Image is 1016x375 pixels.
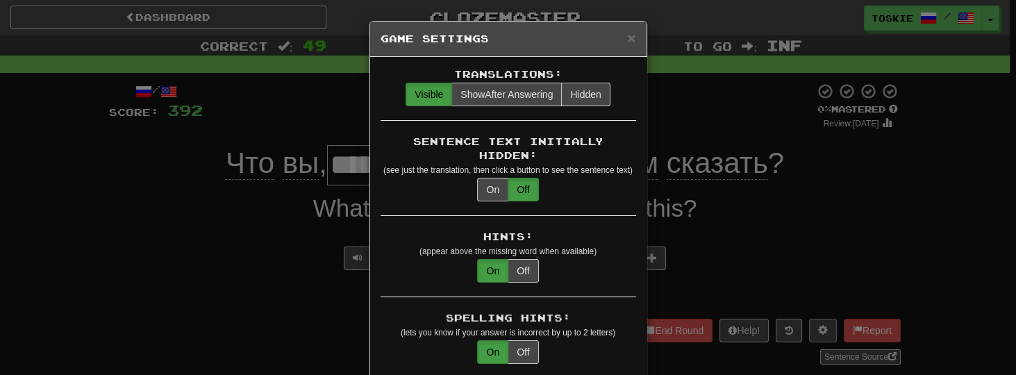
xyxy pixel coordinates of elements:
h5: Game Settings [381,32,636,46]
div: Translations: [381,67,636,81]
div: translations [406,83,610,106]
span: After Answering [460,89,553,100]
div: Hints: [381,230,636,244]
small: (appear above the missing word when available) [419,247,597,256]
button: Visible [406,83,452,106]
span: × [627,30,635,46]
button: Off [508,340,538,364]
button: Off [508,259,538,283]
button: Close [627,31,635,45]
div: Sentence Text Initially Hidden: [381,135,636,162]
small: (lets you know if your answer is incorrect by up to 2 letters) [401,328,615,337]
button: On [477,340,508,364]
button: On [477,259,508,283]
button: ShowAfter Answering [451,83,562,106]
button: Hidden [561,83,610,106]
small: (see just the translation, then click a button to see the sentence text) [383,165,633,175]
button: Off [508,178,538,201]
div: Spelling Hints: [381,311,636,325]
span: Show [460,89,485,100]
button: On [477,178,508,201]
